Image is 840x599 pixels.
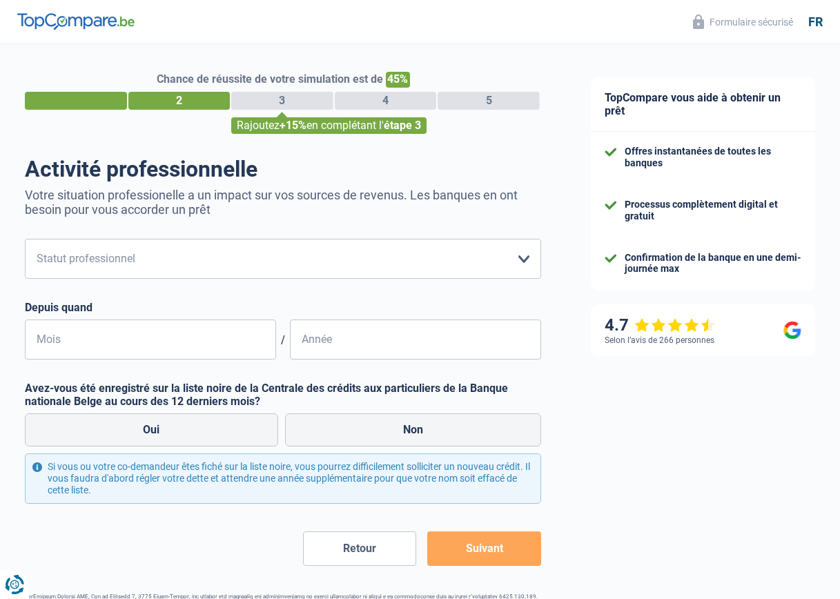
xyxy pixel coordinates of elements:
[625,199,801,222] div: Processus complètement digital et gratuit
[25,413,278,446] label: Oui
[386,72,410,88] span: 45%
[290,320,541,360] input: AAAA
[808,14,823,30] div: fr
[280,119,306,132] span: +15%
[25,453,541,503] div: Si vous ou votre co-demandeur êtes fiché sur la liste noire, vous pourrez difficilement sollicite...
[303,531,417,566] button: Retour
[276,333,290,346] span: /
[605,335,714,345] div: Selon l’avis de 266 personnes
[157,72,383,86] span: Chance de réussite de votre simulation est de
[285,413,542,446] label: Non
[335,92,437,110] div: 4
[25,301,541,314] label: Depuis quand
[17,13,135,30] img: TopCompare Logo
[231,117,427,134] div: Rajoutez en complétant l'
[591,77,815,132] div: TopCompare vous aide à obtenir un prêt
[128,92,231,110] div: 2
[25,92,127,110] div: 1
[685,10,801,33] button: Formulaire sécurisé
[427,531,541,566] button: Suivant
[25,188,541,217] p: Votre situation professionelle a un impact sur vos sources de revenus. Les banques en ont besoin ...
[231,92,333,110] div: 3
[25,382,541,408] label: Avez-vous été enregistré sur la liste noire de la Centrale des crédits aux particuliers de la Ban...
[25,156,541,182] h1: Activité professionnelle
[625,252,801,275] div: Confirmation de la banque en une demi-journée max
[384,119,421,132] span: étape 3
[625,146,801,169] div: Offres instantanées de toutes les banques
[605,315,716,335] div: 4.7
[438,92,540,110] div: 5
[25,320,276,360] input: MM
